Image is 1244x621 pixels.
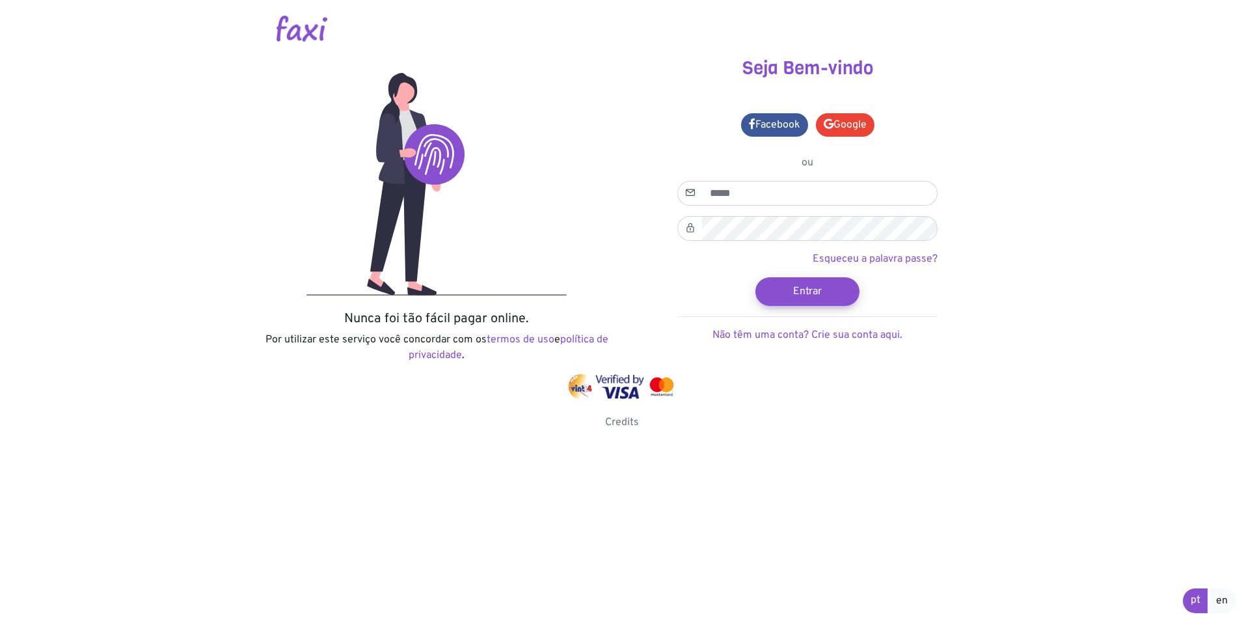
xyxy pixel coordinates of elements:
img: mastercard [647,374,677,399]
a: Facebook [741,113,808,137]
p: ou [677,155,938,171]
h3: Seja Bem-vindo [632,57,983,79]
img: vinti4 [567,374,593,399]
a: termos de uso [487,333,554,346]
a: en [1208,588,1236,613]
a: pt [1183,588,1208,613]
a: Credits [605,416,639,429]
img: visa [595,374,644,399]
p: Por utilizar este serviço você concordar com os e . [261,332,612,363]
h5: Nunca foi tão fácil pagar online. [261,311,612,327]
a: Google [816,113,874,137]
button: Entrar [755,277,859,306]
a: Esqueceu a palavra passe? [813,253,938,266]
a: Não têm uma conta? Crie sua conta aqui. [712,329,902,342]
